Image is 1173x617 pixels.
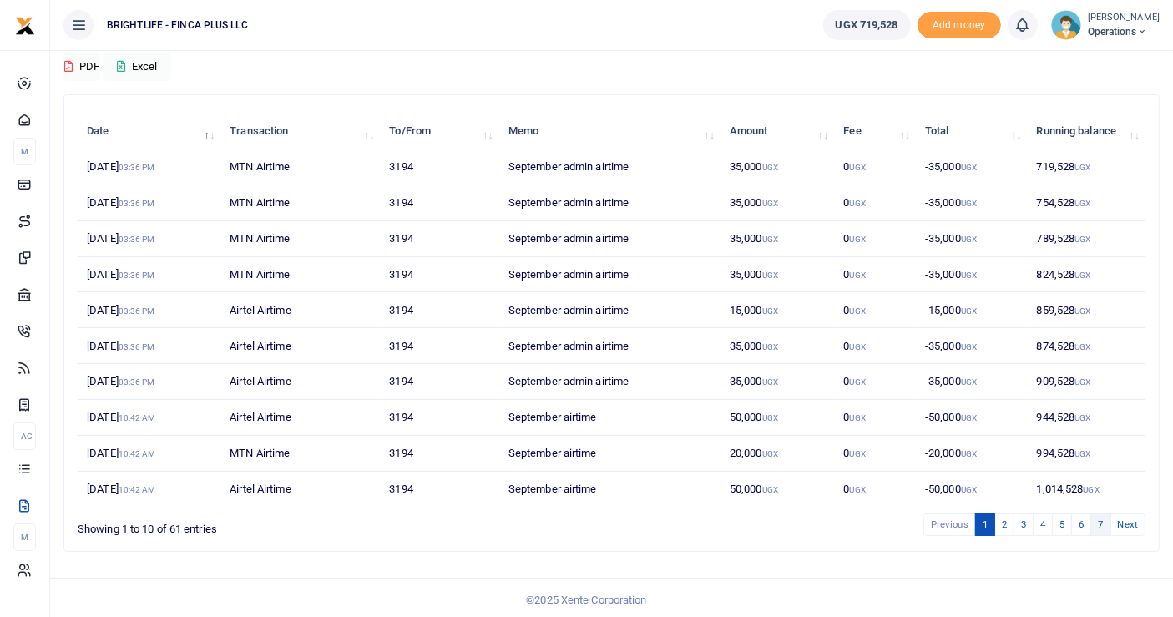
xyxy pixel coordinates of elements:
small: UGX [850,271,866,280]
button: Excel [103,53,171,81]
td: 0 [834,400,916,436]
td: 3194 [380,436,498,472]
td: 3194 [380,364,498,400]
td: -35,000 [916,221,1027,257]
th: Fee: activate to sort column ascending [834,114,916,149]
small: UGX [1074,377,1090,387]
span: Operations [1088,24,1160,39]
td: September admin airtime [499,221,720,257]
small: UGX [1074,413,1090,422]
th: Total: activate to sort column ascending [916,114,1027,149]
td: 0 [834,292,916,328]
td: 35,000 [720,364,834,400]
td: 1,014,528 [1027,472,1145,507]
td: -35,000 [916,364,1027,400]
small: UGX [762,449,778,458]
th: Amount: activate to sort column ascending [720,114,834,149]
td: 0 [834,257,916,293]
td: [DATE] [78,292,220,328]
small: 03:36 PM [119,342,155,351]
td: 35,000 [720,221,834,257]
small: UGX [850,306,866,316]
div: Showing 1 to 10 of 61 entries [78,512,516,538]
td: Airtel Airtime [220,472,380,507]
li: M [13,523,36,551]
a: 4 [1033,513,1053,536]
td: 719,528 [1027,149,1145,185]
img: logo-small [15,16,35,36]
small: UGX [961,413,977,422]
small: UGX [762,163,778,172]
td: -35,000 [916,328,1027,364]
td: September admin airtime [499,185,720,221]
td: MTN Airtime [220,257,380,293]
small: UGX [1084,485,1100,494]
th: Running balance: activate to sort column ascending [1027,114,1145,149]
small: UGX [1074,235,1090,244]
td: [DATE] [78,328,220,364]
td: 3194 [380,221,498,257]
small: UGX [850,163,866,172]
td: 3194 [380,292,498,328]
a: logo-small logo-large logo-large [15,18,35,31]
li: Toup your wallet [918,12,1001,39]
th: Date: activate to sort column descending [78,114,220,149]
td: 20,000 [720,436,834,472]
a: 3 [1014,513,1034,536]
td: 944,528 [1027,400,1145,436]
small: UGX [1074,271,1090,280]
td: MTN Airtime [220,221,380,257]
td: 50,000 [720,400,834,436]
td: MTN Airtime [220,149,380,185]
td: September admin airtime [499,328,720,364]
td: -35,000 [916,185,1027,221]
span: UGX 719,528 [836,17,898,33]
small: 10:42 AM [119,449,156,458]
small: [PERSON_NAME] [1088,11,1160,25]
td: -35,000 [916,149,1027,185]
td: September admin airtime [499,149,720,185]
td: [DATE] [78,400,220,436]
small: UGX [850,199,866,208]
td: -20,000 [916,436,1027,472]
td: 35,000 [720,149,834,185]
td: 824,528 [1027,257,1145,293]
small: 03:36 PM [119,235,155,244]
td: -15,000 [916,292,1027,328]
td: 0 [834,472,916,507]
td: [DATE] [78,257,220,293]
small: 03:36 PM [119,163,155,172]
td: 3194 [380,472,498,507]
td: MTN Airtime [220,436,380,472]
small: UGX [762,271,778,280]
small: UGX [961,163,977,172]
td: 35,000 [720,328,834,364]
small: UGX [850,413,866,422]
td: [DATE] [78,436,220,472]
td: -35,000 [916,257,1027,293]
small: UGX [1074,306,1090,316]
td: 0 [834,328,916,364]
td: 0 [834,149,916,185]
small: 10:42 AM [119,485,156,494]
td: -50,000 [916,472,1027,507]
td: [DATE] [78,472,220,507]
td: 0 [834,221,916,257]
li: M [13,138,36,165]
td: 909,528 [1027,364,1145,400]
td: [DATE] [78,221,220,257]
a: 7 [1090,513,1110,536]
td: 859,528 [1027,292,1145,328]
td: September airtime [499,400,720,436]
td: 35,000 [720,185,834,221]
small: UGX [850,485,866,494]
small: UGX [961,199,977,208]
img: profile-user [1051,10,1081,40]
small: UGX [961,485,977,494]
a: 5 [1052,513,1072,536]
li: Wallet ballance [817,10,918,40]
li: Ac [13,422,36,450]
small: UGX [762,377,778,387]
td: Airtel Airtime [220,328,380,364]
td: 789,528 [1027,221,1145,257]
